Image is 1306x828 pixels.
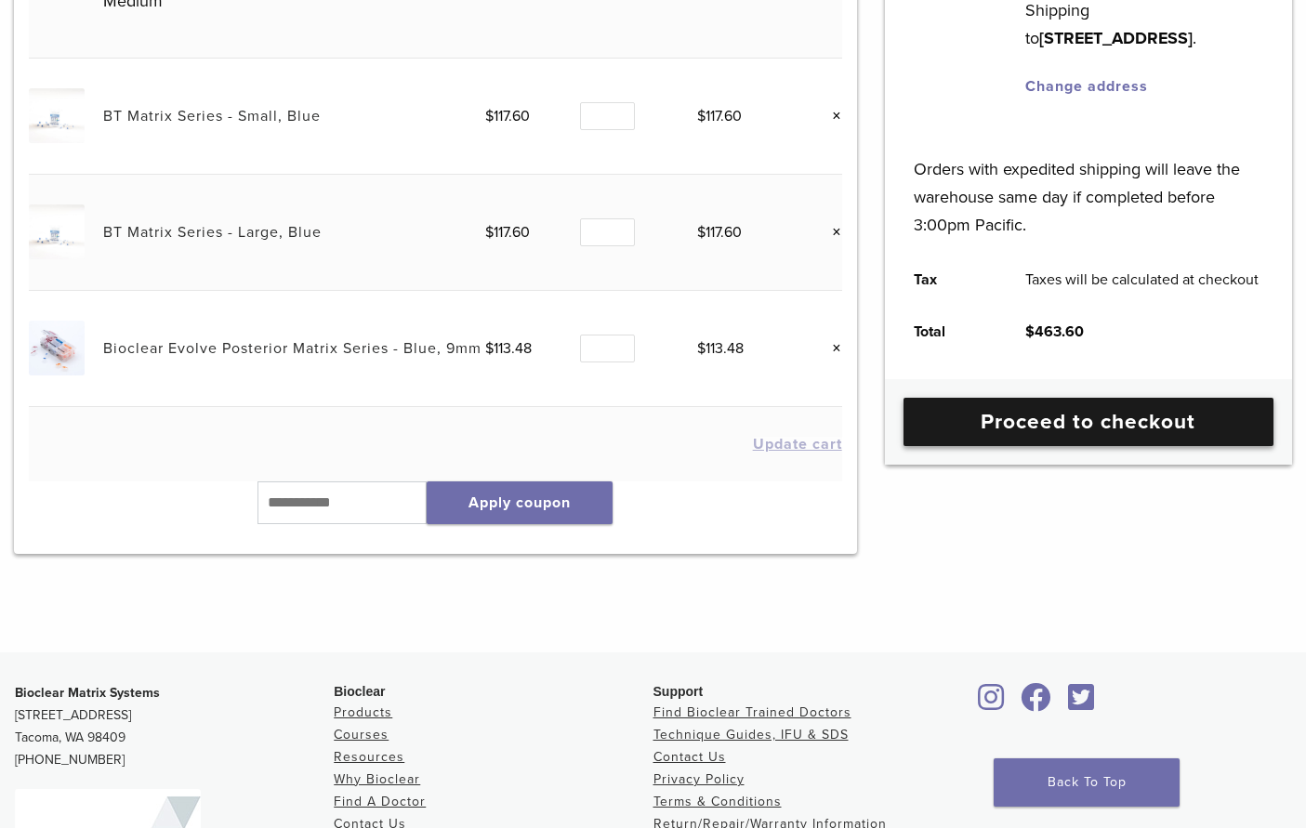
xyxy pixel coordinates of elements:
[334,684,385,699] span: Bioclear
[29,88,84,143] img: BT Matrix Series - Small, Blue
[697,339,744,358] bdi: 113.48
[1005,254,1280,306] td: Taxes will be calculated at checkout
[818,220,842,244] a: Remove this item
[334,704,392,720] a: Products
[15,682,334,771] p: [STREET_ADDRESS] Tacoma, WA 98409 [PHONE_NUMBER]
[334,727,389,743] a: Courses
[697,223,742,242] bdi: 117.60
[103,339,482,358] a: Bioclear Evolve Posterior Matrix Series - Blue, 9mm
[653,771,745,787] a: Privacy Policy
[1025,322,1035,341] span: $
[904,398,1273,446] a: Proceed to checkout
[653,794,782,809] a: Terms & Conditions
[334,771,420,787] a: Why Bioclear
[427,481,613,524] button: Apply coupon
[485,223,494,242] span: $
[1015,694,1058,713] a: Bioclear
[697,223,706,242] span: $
[334,794,426,809] a: Find A Doctor
[1039,28,1193,48] strong: [STREET_ADDRESS]
[29,321,84,375] img: Bioclear Evolve Posterior Matrix Series - Blue, 9mm
[753,437,842,452] button: Update cart
[334,749,404,765] a: Resources
[893,306,1005,358] th: Total
[103,223,322,242] a: BT Matrix Series - Large, Blue
[15,685,160,701] strong: Bioclear Matrix Systems
[653,727,849,743] a: Technique Guides, IFU & SDS
[994,758,1180,807] a: Back To Top
[893,254,1005,306] th: Tax
[485,339,532,358] bdi: 113.48
[972,694,1011,713] a: Bioclear
[1025,322,1084,341] bdi: 463.60
[914,127,1262,239] p: Orders with expedited shipping will leave the warehouse same day if completed before 3:00pm Pacific.
[29,204,84,259] img: BT Matrix Series - Large, Blue
[818,104,842,128] a: Remove this item
[653,704,851,720] a: Find Bioclear Trained Doctors
[485,223,530,242] bdi: 117.60
[485,339,494,358] span: $
[485,107,494,125] span: $
[653,684,704,699] span: Support
[1025,77,1148,96] a: Change address
[1062,694,1101,713] a: Bioclear
[103,107,321,125] a: BT Matrix Series - Small, Blue
[697,107,706,125] span: $
[653,749,726,765] a: Contact Us
[697,107,742,125] bdi: 117.60
[485,107,530,125] bdi: 117.60
[818,336,842,361] a: Remove this item
[697,339,706,358] span: $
